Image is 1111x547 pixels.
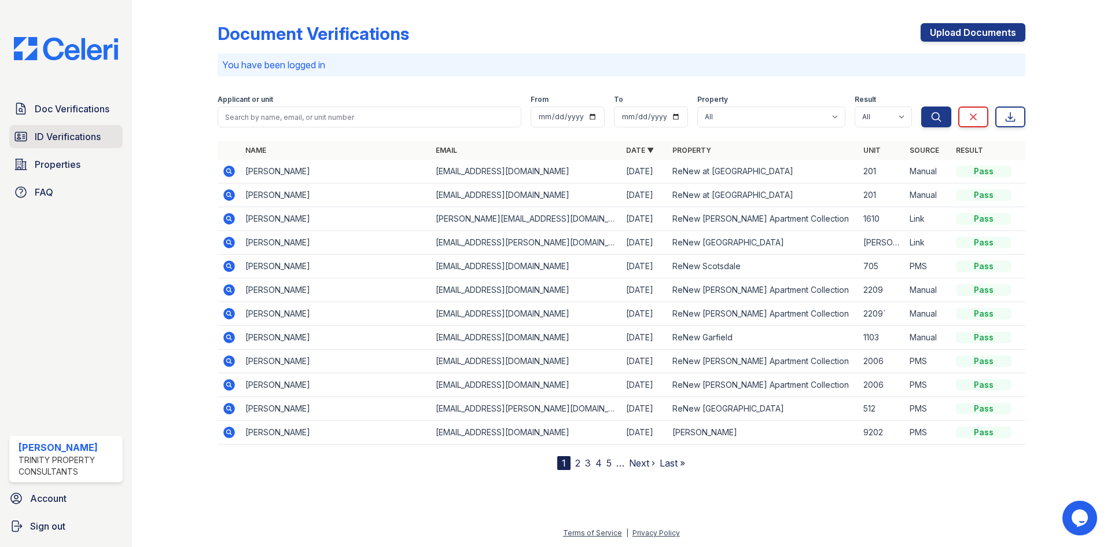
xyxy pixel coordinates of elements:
td: [EMAIL_ADDRESS][DOMAIN_NAME] [431,160,621,183]
td: [DATE] [621,421,668,445]
td: [EMAIL_ADDRESS][DOMAIN_NAME] [431,255,621,278]
td: Manual [905,160,951,183]
a: 5 [606,457,612,469]
div: Pass [956,427,1011,438]
span: ID Verifications [35,130,101,144]
td: [DATE] [621,397,668,421]
td: [DATE] [621,231,668,255]
a: ID Verifications [9,125,123,148]
td: ReNew [PERSON_NAME] Apartment Collection [668,278,858,302]
a: Last » [660,457,685,469]
td: [PERSON_NAME] [241,397,431,421]
td: [EMAIL_ADDRESS][PERSON_NAME][DOMAIN_NAME] [431,397,621,421]
td: Link [905,231,951,255]
div: Pass [956,237,1011,248]
td: Link [905,207,951,231]
td: [PERSON_NAME] [241,302,431,326]
td: [PERSON_NAME] [241,160,431,183]
td: [EMAIL_ADDRESS][DOMAIN_NAME] [431,350,621,373]
td: [DATE] [621,278,668,302]
td: ReNew [PERSON_NAME] Apartment Collection [668,302,858,326]
td: 2006 [859,350,905,373]
a: Privacy Policy [632,528,680,537]
td: Manual [905,326,951,350]
span: Account [30,491,67,505]
td: PMS [905,350,951,373]
span: FAQ [35,185,53,199]
a: Upload Documents [921,23,1025,42]
td: ReNew [PERSON_NAME] Apartment Collection [668,207,858,231]
div: [PERSON_NAME] [19,440,118,454]
td: [DATE] [621,160,668,183]
div: Pass [956,403,1011,414]
label: From [531,95,549,104]
a: Doc Verifications [9,97,123,120]
a: FAQ [9,181,123,204]
td: [DATE] [621,255,668,278]
td: 1103 [859,326,905,350]
td: [EMAIL_ADDRESS][DOMAIN_NAME] [431,302,621,326]
td: Manual [905,278,951,302]
label: Property [697,95,728,104]
td: [DATE] [621,350,668,373]
a: 2 [575,457,580,469]
td: ReNew at [GEOGRAPHIC_DATA] [668,183,858,207]
a: Result [956,146,983,155]
td: PMS [905,421,951,445]
td: ReNew [PERSON_NAME] Apartment Collection [668,350,858,373]
a: Unit [863,146,881,155]
td: [DATE] [621,207,668,231]
a: Next › [629,457,655,469]
div: Pass [956,355,1011,367]
td: [PERSON_NAME] 1A-103 [859,231,905,255]
td: 1610 [859,207,905,231]
label: Applicant or unit [218,95,273,104]
a: Source [910,146,939,155]
td: ReNew [GEOGRAPHIC_DATA] [668,397,858,421]
div: Pass [956,213,1011,225]
td: 201 [859,183,905,207]
td: 201 [859,160,905,183]
td: [PERSON_NAME] [241,350,431,373]
button: Sign out [5,515,127,538]
td: PMS [905,373,951,397]
td: Manual [905,183,951,207]
td: 2006 [859,373,905,397]
a: Date ▼ [626,146,654,155]
td: ReNew [GEOGRAPHIC_DATA] [668,231,858,255]
td: 2209` [859,302,905,326]
td: ReNew [PERSON_NAME] Apartment Collection [668,373,858,397]
a: Properties [9,153,123,176]
td: 2209 [859,278,905,302]
a: Property [672,146,711,155]
td: [PERSON_NAME] [241,421,431,445]
td: 512 [859,397,905,421]
div: Document Verifications [218,23,409,44]
td: [PERSON_NAME] [241,373,431,397]
td: [DATE] [621,373,668,397]
td: ReNew Garfield [668,326,858,350]
a: Name [245,146,266,155]
td: [PERSON_NAME] [668,421,858,445]
td: [DATE] [621,183,668,207]
td: [EMAIL_ADDRESS][DOMAIN_NAME] [431,183,621,207]
a: Email [436,146,457,155]
span: … [616,456,624,470]
td: [EMAIL_ADDRESS][DOMAIN_NAME] [431,373,621,397]
td: ReNew Scotsdale [668,255,858,278]
td: 9202 [859,421,905,445]
a: 3 [585,457,591,469]
a: Account [5,487,127,510]
td: [PERSON_NAME] [241,183,431,207]
label: To [614,95,623,104]
td: Manual [905,302,951,326]
div: 1 [557,456,571,470]
td: [DATE] [621,326,668,350]
img: CE_Logo_Blue-a8612792a0a2168367f1c8372b55b34899dd931a85d93a1a3d3e32e68fde9ad4.png [5,37,127,60]
div: Pass [956,260,1011,272]
div: | [626,528,628,537]
td: [EMAIL_ADDRESS][DOMAIN_NAME] [431,421,621,445]
td: [EMAIL_ADDRESS][PERSON_NAME][DOMAIN_NAME] [431,231,621,255]
a: Terms of Service [563,528,622,537]
a: 4 [595,457,602,469]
